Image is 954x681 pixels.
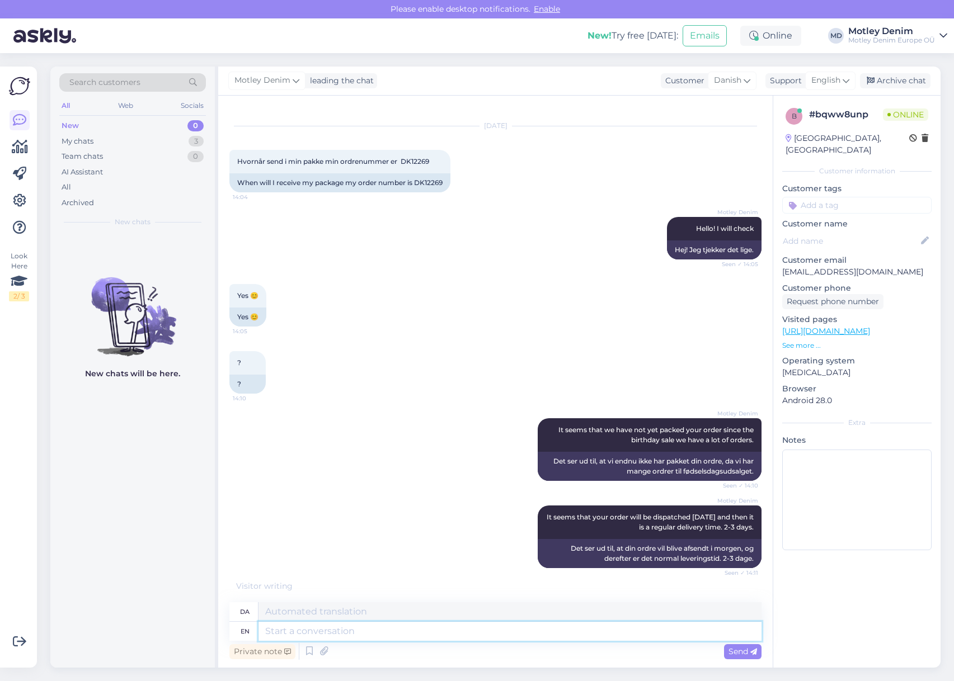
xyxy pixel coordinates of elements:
[782,383,932,395] p: Browser
[229,308,266,327] div: Yes 😊
[696,224,754,233] span: Hello! I will check
[716,569,758,577] span: Seen ✓ 14:11
[229,121,762,131] div: [DATE]
[883,108,928,121] span: Online
[782,166,932,176] div: Customer information
[85,368,180,380] p: New chats will be here.
[69,77,140,88] span: Search customers
[115,217,151,227] span: New chats
[189,136,204,147] div: 3
[716,481,758,490] span: Seen ✓ 14:10
[237,157,429,165] span: Hvornår send i min pakke min ordrenummer er DK12269
[229,375,266,394] div: ?
[240,602,250,621] div: da
[786,133,909,156] div: [GEOGRAPHIC_DATA], [GEOGRAPHIC_DATA]
[782,218,932,230] p: Customer name
[782,294,883,309] div: Request phone number
[782,266,932,278] p: [EMAIL_ADDRESS][DOMAIN_NAME]
[229,580,762,592] div: Visitor writing
[783,235,919,247] input: Add name
[848,36,935,45] div: Motley Denim Europe OÜ
[860,73,930,88] div: Archive chat
[782,434,932,446] p: Notes
[809,108,883,121] div: # bqww8unp
[765,75,802,87] div: Support
[538,452,762,481] div: Det ser ud til, at vi endnu ikke har pakket din ordre, da vi har mange ordrer til fødselsdagsudsa...
[187,151,204,162] div: 0
[667,240,762,259] div: Hej! Jeg tjekker det lige.
[237,358,241,367] span: ?
[530,4,563,14] span: Enable
[782,282,932,294] p: Customer phone
[740,26,801,46] div: Online
[782,418,932,428] div: Extra
[782,326,870,336] a: [URL][DOMAIN_NAME]
[9,251,29,301] div: Look Here
[237,291,259,300] span: Yes 😊
[62,167,103,178] div: AI Assistant
[538,539,762,568] div: Det ser ud til, at din ordre vil blive afsendt i morgen, og derefter er det normal leveringstid. ...
[293,581,294,591] span: .
[714,74,741,87] span: Danish
[59,98,72,113] div: All
[792,112,797,120] span: b
[233,327,275,335] span: 14:05
[782,314,932,325] p: Visited pages
[62,120,79,131] div: New
[62,197,94,209] div: Archived
[716,208,758,216] span: Motley Denim
[306,75,374,87] div: leading the chat
[62,182,71,193] div: All
[62,151,103,162] div: Team chats
[116,98,135,113] div: Web
[558,425,755,444] span: It seems that we have not yet packed your order since the birthday sale we have a lot of orders.
[9,291,29,301] div: 2 / 3
[782,254,932,266] p: Customer email
[782,197,932,214] input: Add a tag
[187,120,204,131] div: 0
[729,646,757,656] span: Send
[782,340,932,351] p: See more ...
[848,27,947,45] a: Motley DenimMotley Denim Europe OÜ
[683,25,727,46] button: Emails
[9,75,30,97] img: Askly Logo
[716,496,758,505] span: Motley Denim
[782,355,932,367] p: Operating system
[229,644,295,659] div: Private note
[50,257,215,358] img: No chats
[241,622,250,641] div: en
[547,513,755,531] span: It seems that your order will be dispatched [DATE] and then it is a regular delivery time. 2-3 days.
[178,98,206,113] div: Socials
[234,74,290,87] span: Motley Denim
[233,193,275,201] span: 14:04
[782,395,932,406] p: Android 28.0
[848,27,935,36] div: Motley Denim
[828,28,844,44] div: MD
[229,173,450,192] div: When will I receive my package my order number is DK12269
[588,30,612,41] b: New!
[782,367,932,379] p: [MEDICAL_DATA]
[233,394,275,403] span: 14:10
[588,29,678,42] div: Try free [DATE]:
[661,75,704,87] div: Customer
[716,260,758,268] span: Seen ✓ 14:05
[811,74,840,87] span: English
[716,409,758,418] span: Motley Denim
[782,183,932,195] p: Customer tags
[62,136,93,147] div: My chats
